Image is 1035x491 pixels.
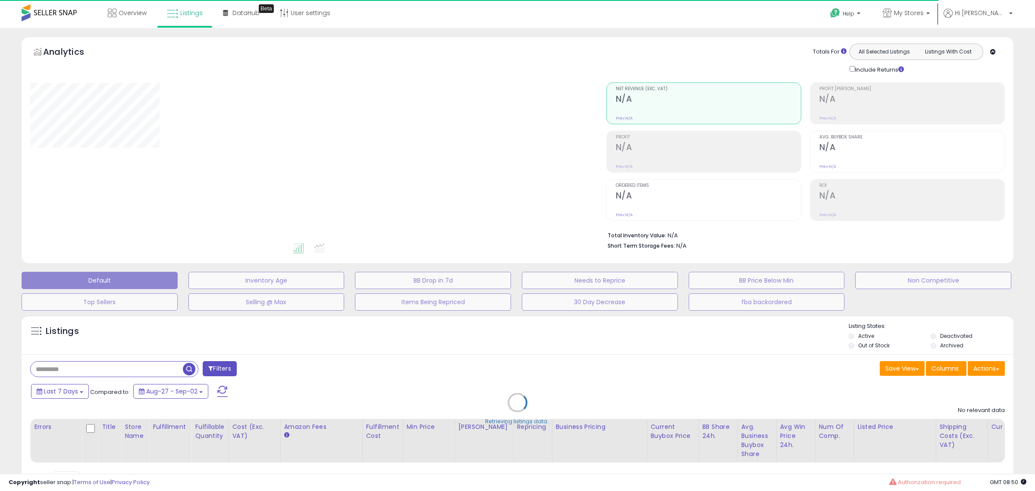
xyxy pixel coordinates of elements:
span: Profit [616,135,801,140]
h2: N/A [819,142,1004,154]
a: Hi [PERSON_NAME] [944,9,1013,28]
span: ROI [819,183,1004,188]
div: Totals For [813,48,847,56]
b: Total Inventory Value: [608,232,666,239]
strong: Copyright [9,478,40,486]
button: Needs to Reprice [522,272,678,289]
h2: N/A [616,142,801,154]
h2: N/A [616,191,801,202]
h2: N/A [616,94,801,106]
button: Inventory Age [188,272,345,289]
div: Include Returns [843,64,914,74]
button: Top Sellers [22,293,178,311]
span: Avg. Buybox Share [819,135,1004,140]
small: Prev: N/A [819,164,836,169]
span: Profit [PERSON_NAME] [819,87,1004,91]
span: Ordered Items [616,183,801,188]
button: Default [22,272,178,289]
button: Listings With Cost [916,46,980,57]
span: Listings [180,9,203,17]
small: Prev: N/A [819,212,836,217]
span: Hi [PERSON_NAME] [955,9,1007,17]
h5: Analytics [43,46,101,60]
button: Non Competitive [855,272,1011,289]
button: 30 Day Decrease [522,293,678,311]
span: Help [843,10,854,17]
button: fba backordered [689,293,845,311]
span: N/A [676,242,687,250]
div: Tooltip anchor [259,4,274,13]
small: Prev: N/A [819,116,836,121]
button: BB Price Below Min [689,272,845,289]
button: Selling @ Max [188,293,345,311]
i: Get Help [830,8,841,19]
button: Items Being Repriced [355,293,511,311]
span: Overview [119,9,147,17]
li: N/A [608,230,998,240]
h2: N/A [819,191,1004,202]
small: Prev: N/A [616,164,633,169]
div: Retrieving listings data.. [485,418,550,425]
button: All Selected Listings [852,46,916,57]
h2: N/A [819,94,1004,106]
b: Short Term Storage Fees: [608,242,675,249]
div: seller snap | | [9,478,150,487]
button: BB Drop in 7d [355,272,511,289]
span: My Stores [894,9,924,17]
a: Help [823,1,869,28]
span: Net Revenue (Exc. VAT) [616,87,801,91]
span: DataHub [232,9,260,17]
small: Prev: N/A [616,116,633,121]
small: Prev: N/A [616,212,633,217]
